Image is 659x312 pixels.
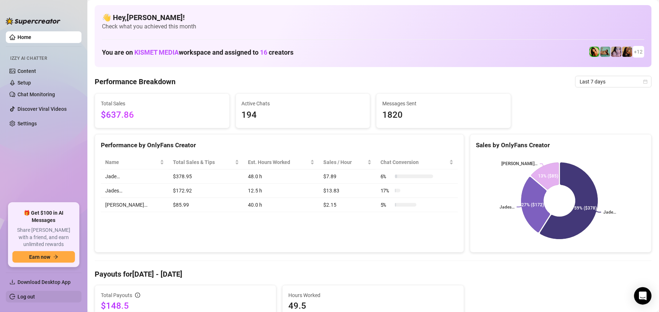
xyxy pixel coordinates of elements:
[244,184,319,198] td: 12.5 h
[380,201,392,209] span: 5 %
[501,161,538,167] text: [PERSON_NAME]…
[17,81,31,87] a: Setup
[242,108,364,122] span: 194
[101,198,169,212] td: [PERSON_NAME]…
[380,158,448,166] span: Chat Conversion
[288,300,458,312] span: 49.5
[260,48,267,56] span: 16
[135,293,140,298] span: info-circle
[643,79,648,84] span: calendar
[169,184,244,198] td: $172.92
[288,291,458,299] span: Hours Worked
[101,169,169,184] td: Jade…
[169,169,244,184] td: $378.95
[12,251,75,263] button: Earn nowarrow-right
[580,76,647,87] span: Last 7 days
[244,169,319,184] td: 48.0 h
[169,155,244,169] th: Total Sales & Tips
[380,172,392,180] span: 6 %
[53,254,58,260] span: arrow-right
[244,198,319,212] td: 40.0 h
[319,169,376,184] td: $7.89
[9,279,15,285] span: download
[12,210,75,224] span: 🎁 Get $100 in AI Messages
[17,70,36,75] a: Content
[319,184,376,198] td: $13.83
[634,287,652,305] div: Open Intercom Messenger
[50,53,61,63] img: AI Chatter
[382,108,505,122] span: 1820
[101,155,169,169] th: Name
[134,48,179,56] span: KISMET MEDIA
[101,184,169,198] td: Jades…
[101,108,224,122] span: $637.86
[611,47,621,57] img: Lea
[95,269,652,279] h4: Payouts for [DATE] - [DATE]
[102,48,293,56] h1: You are on workspace and assigned to creators
[500,204,514,210] text: Jades…
[319,198,376,212] td: $2.15
[101,291,132,299] span: Total Payouts
[242,100,364,108] span: Active Chats
[17,34,31,40] a: Home
[476,140,646,150] div: Sales by OnlyFans Creator
[10,56,47,63] span: Izzy AI Chatter
[17,279,71,285] span: Download Desktop App
[173,158,233,166] span: Total Sales & Tips
[319,155,376,169] th: Sales / Hour
[17,122,37,128] a: Settings
[634,48,643,56] span: + 12
[102,12,644,23] h4: 👋 Hey, [PERSON_NAME] !
[12,227,75,248] span: Share [PERSON_NAME] with a friend, and earn unlimited rewards
[622,47,632,57] img: Lucy
[17,93,55,99] a: Chat Monitoring
[95,77,175,87] h4: Performance Breakdown
[29,254,50,260] span: Earn now
[101,140,458,150] div: Performance by OnlyFans Creator
[102,23,644,31] span: Check what you achieved this month
[6,17,60,25] img: logo-BBDzfeDw.svg
[17,294,35,300] a: Log out
[382,100,505,108] span: Messages Sent
[101,100,224,108] span: Total Sales
[380,187,392,195] span: 17 %
[589,47,600,57] img: Jade
[248,158,309,166] div: Est. Hours Worked
[603,210,616,215] text: Jade…
[105,158,158,166] span: Name
[101,300,270,312] span: $148.5
[169,198,244,212] td: $85.99
[17,108,67,113] a: Discover Viral Videos
[600,47,611,57] img: Boo VIP
[323,158,366,166] span: Sales / Hour
[376,155,458,169] th: Chat Conversion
